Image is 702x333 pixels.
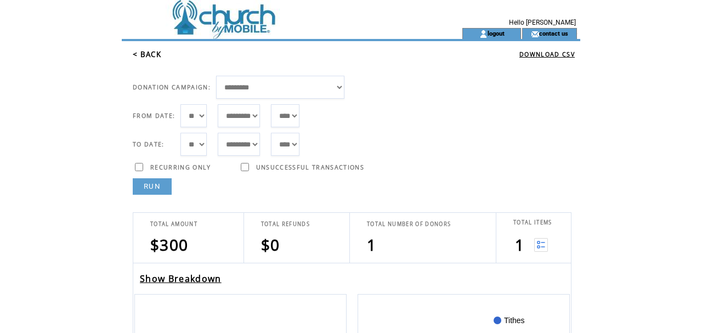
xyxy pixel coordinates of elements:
[539,30,568,37] a: contact us
[519,50,575,58] a: DOWNLOAD CSV
[133,140,165,148] span: TO DATE:
[488,30,505,37] a: logout
[531,30,539,38] img: contact_us_icon.gif
[504,316,525,325] text: Tithes
[534,238,548,252] img: View list
[133,49,161,59] a: < BACK
[150,234,188,255] span: $300
[261,234,280,255] span: $0
[367,234,376,255] span: 1
[133,178,172,195] a: RUN
[479,30,488,38] img: account_icon.gif
[367,221,451,228] span: TOTAL NUMBER OF DONORS
[261,221,310,228] span: TOTAL REFUNDS
[133,83,211,91] span: DONATION CAMPAIGN:
[133,112,175,120] span: FROM DATE:
[515,234,524,255] span: 1
[256,163,364,171] span: UNSUCCESSFUL TRANSACTIONS
[509,19,576,26] span: Hello [PERSON_NAME]
[140,273,222,285] a: Show Breakdown
[150,221,197,228] span: TOTAL AMOUNT
[513,219,552,226] span: TOTAL ITEMS
[150,163,211,171] span: RECURRING ONLY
